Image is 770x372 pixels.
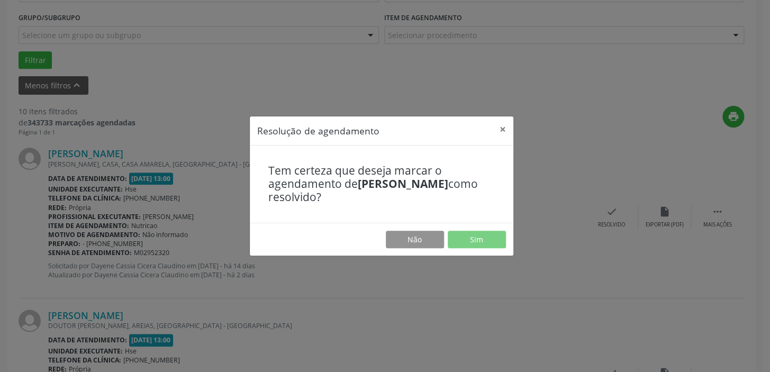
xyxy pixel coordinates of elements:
[268,164,495,204] h4: Tem certeza que deseja marcar o agendamento de como resolvido?
[492,116,513,142] button: Close
[257,124,379,138] h5: Resolução de agendamento
[448,231,506,249] button: Sim
[358,176,448,191] b: [PERSON_NAME]
[386,231,444,249] button: Não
